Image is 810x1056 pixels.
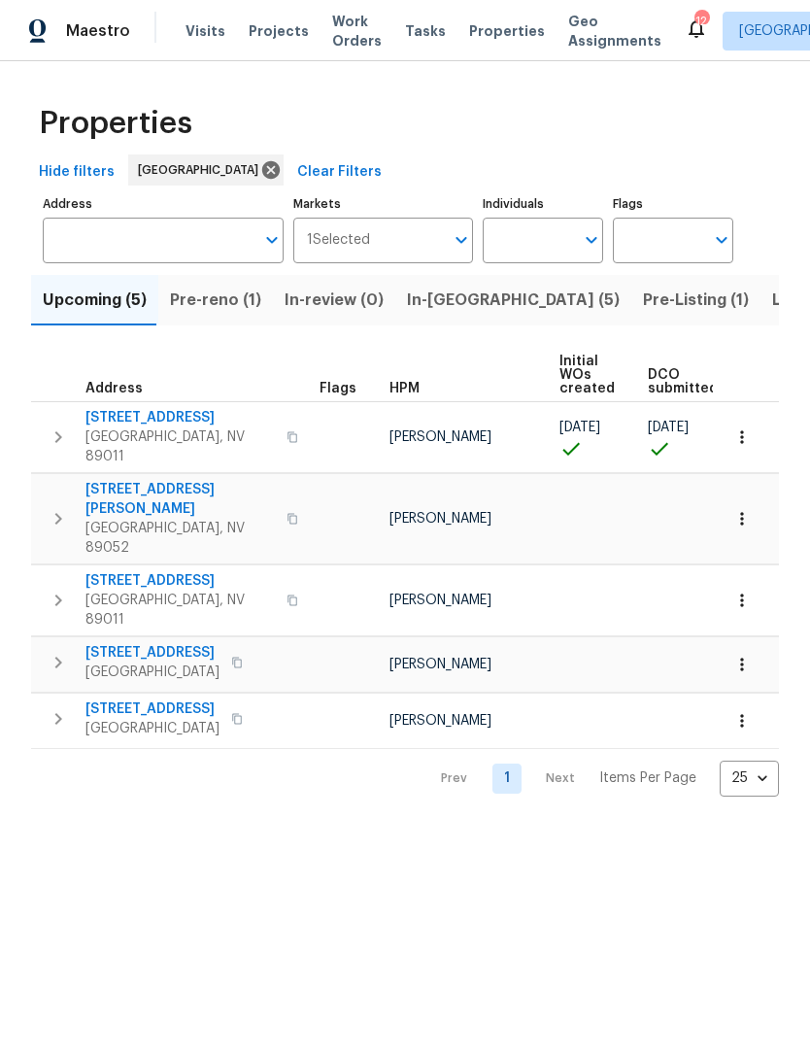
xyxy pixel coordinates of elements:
[293,198,474,210] label: Markets
[85,382,143,395] span: Address
[66,21,130,41] span: Maestro
[648,421,689,434] span: [DATE]
[297,160,382,185] span: Clear Filters
[648,368,718,395] span: DCO submitted
[389,658,491,671] span: [PERSON_NAME]
[85,480,275,519] span: [STREET_ADDRESS][PERSON_NAME]
[43,287,147,314] span: Upcoming (5)
[186,21,225,41] span: Visits
[85,643,219,663] span: [STREET_ADDRESS]
[85,571,275,591] span: [STREET_ADDRESS]
[39,114,192,133] span: Properties
[332,12,382,51] span: Work Orders
[578,226,605,254] button: Open
[389,512,491,526] span: [PERSON_NAME]
[249,21,309,41] span: Projects
[483,198,603,210] label: Individuals
[405,24,446,38] span: Tasks
[389,594,491,607] span: [PERSON_NAME]
[492,764,522,794] a: Goto page 1
[613,198,733,210] label: Flags
[389,714,491,728] span: [PERSON_NAME]
[720,753,779,803] div: 25
[289,154,389,190] button: Clear Filters
[389,382,420,395] span: HPM
[559,355,615,395] span: Initial WOs created
[85,408,275,427] span: [STREET_ADDRESS]
[559,421,600,434] span: [DATE]
[599,768,696,788] p: Items Per Page
[643,287,749,314] span: Pre-Listing (1)
[448,226,475,254] button: Open
[258,226,286,254] button: Open
[469,21,545,41] span: Properties
[85,699,219,719] span: [STREET_ADDRESS]
[407,287,620,314] span: In-[GEOGRAPHIC_DATA] (5)
[138,160,266,180] span: [GEOGRAPHIC_DATA]
[85,663,219,682] span: [GEOGRAPHIC_DATA]
[170,287,261,314] span: Pre-reno (1)
[422,761,779,797] nav: Pagination Navigation
[285,287,384,314] span: In-review (0)
[128,154,284,186] div: [GEOGRAPHIC_DATA]
[694,12,708,31] div: 12
[43,198,284,210] label: Address
[389,430,491,444] span: [PERSON_NAME]
[85,519,275,558] span: [GEOGRAPHIC_DATA], NV 89052
[568,12,661,51] span: Geo Assignments
[39,160,115,185] span: Hide filters
[708,226,735,254] button: Open
[85,719,219,738] span: [GEOGRAPHIC_DATA]
[85,427,275,466] span: [GEOGRAPHIC_DATA], NV 89011
[307,232,370,249] span: 1 Selected
[320,382,356,395] span: Flags
[31,154,122,190] button: Hide filters
[85,591,275,630] span: [GEOGRAPHIC_DATA], NV 89011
